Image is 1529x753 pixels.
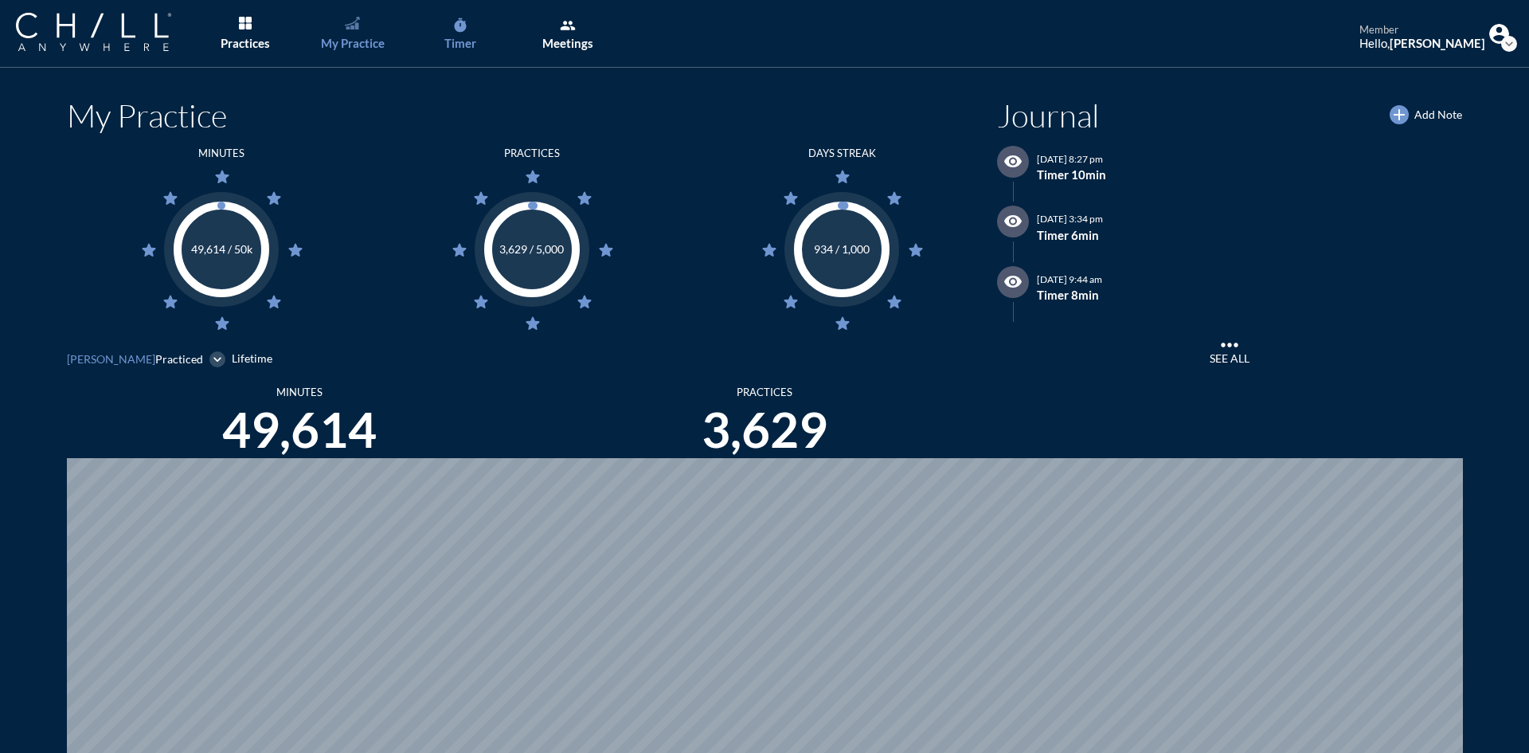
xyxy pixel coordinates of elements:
strong: [PERSON_NAME] [1390,36,1485,50]
div: Timer [444,36,476,50]
i: star [885,189,904,208]
i: star [596,241,616,260]
img: Company Logo [16,13,171,51]
i: add [1390,105,1409,124]
i: group [560,18,576,33]
div: Minutes [198,147,244,160]
div: [DATE] 8:27 pm [1037,154,1105,165]
div: My Practice [321,36,385,50]
div: [DATE] 3:34 pm [1037,214,1103,225]
a: Company Logo [16,13,203,53]
h1: Journal [997,96,1100,135]
i: star [833,314,852,333]
i: star [575,189,594,208]
i: star [213,314,232,333]
div: See All [997,352,1462,366]
i: star [885,292,904,312]
div: Timer 10min [1037,167,1106,182]
i: timer [452,18,468,33]
div: Timer 8min [1037,288,1102,302]
i: expand_more [209,351,225,367]
div: PRACTICES [504,147,560,160]
i: star [161,292,180,312]
i: star [286,241,305,260]
i: visibility [1003,273,1023,292]
i: star [264,189,284,208]
div: [DATE] 9:44 am [1037,274,1102,285]
i: star [161,189,180,208]
i: visibility [1003,152,1023,171]
div: days streak [808,147,876,160]
i: star [523,314,542,333]
i: star [264,292,284,312]
div: Hello, [1359,36,1485,50]
i: star [450,241,469,260]
i: visibility [1003,212,1023,231]
img: List [239,17,252,29]
i: star [906,241,925,260]
i: expand_more [1501,36,1517,52]
i: star [781,292,800,312]
i: star [575,292,594,312]
div: 3,629 [532,399,997,458]
i: star [139,241,158,260]
i: star [471,292,491,312]
div: member [1359,24,1485,37]
img: Profile icon [1489,24,1509,44]
div: Timer 6min [1037,228,1103,242]
div: Minutes [67,386,532,399]
div: PRACTICES [532,386,997,399]
i: star [213,167,232,186]
div: Lifetime [232,352,272,366]
div: Practices [221,36,270,50]
i: star [833,167,852,186]
div: 49,614 [67,399,532,458]
i: star [523,167,542,186]
i: star [760,241,779,260]
span: [PERSON_NAME] [67,352,155,366]
i: star [471,189,491,208]
span: Practiced [155,352,203,366]
i: more_horiz [1217,339,1242,351]
span: Add Note [1414,108,1462,122]
img: Graph [345,17,359,29]
h1: My Practice [67,96,998,135]
button: Add Note [1390,105,1462,124]
i: star [781,189,800,208]
div: Meetings [542,36,593,50]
